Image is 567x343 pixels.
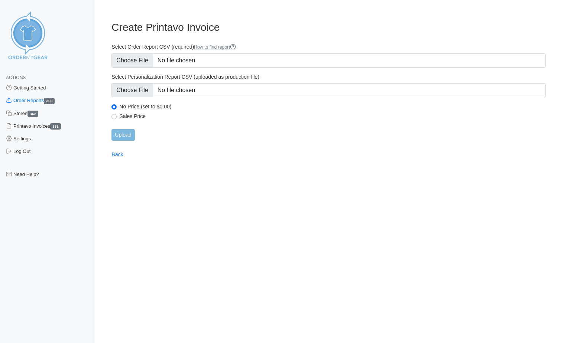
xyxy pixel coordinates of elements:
[111,129,135,141] input: Upload
[6,75,26,80] span: Actions
[27,111,38,117] span: 342
[119,113,546,120] label: Sales Price
[119,103,546,110] label: No Price (set to $0.00)
[111,21,546,34] h3: Create Printavo Invoice
[194,45,236,50] a: How to find report
[44,98,55,104] span: 355
[111,151,123,157] a: Back
[50,123,61,130] span: 355
[111,43,546,50] label: Select Order Report CSV (required)
[111,73,546,80] label: Select Personalization Report CSV (uploaded as production file)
